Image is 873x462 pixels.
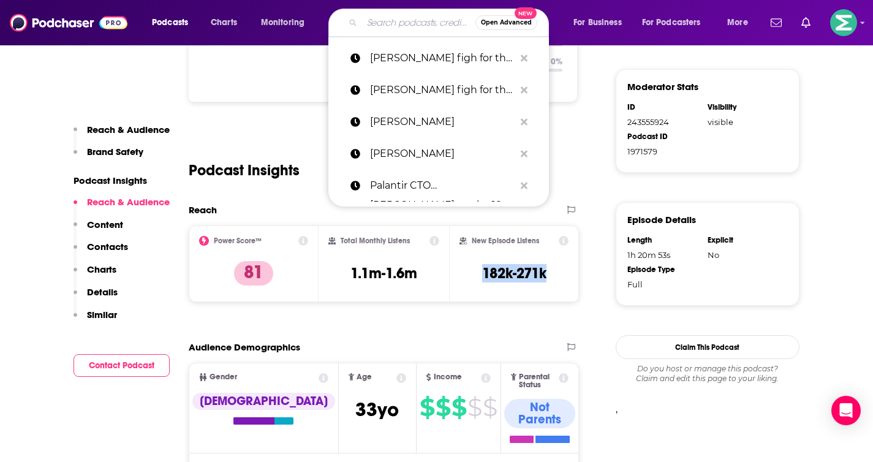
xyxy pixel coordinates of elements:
[627,279,700,289] div: Full
[192,393,335,410] div: [DEMOGRAPHIC_DATA]
[420,398,434,417] span: $
[87,263,116,275] p: Charts
[87,309,117,320] p: Similar
[627,235,700,245] div: Length
[519,373,557,389] span: Parental Status
[627,146,700,156] div: 1971579
[74,175,170,186] p: Podcast Insights
[719,13,763,32] button: open menu
[830,9,857,36] img: User Profile
[796,12,815,33] a: Show notifications dropdown
[143,13,204,32] button: open menu
[452,398,466,417] span: $
[87,286,118,298] p: Details
[152,14,188,31] span: Podcasts
[708,102,780,112] div: Visibility
[87,146,143,157] p: Brand Safety
[210,373,237,381] span: Gender
[234,261,273,286] p: 81
[370,138,515,170] p: hugh hewitt
[370,42,515,74] p: alex karp's figh for the west
[74,309,117,331] button: Similar
[370,106,515,138] p: hugh hewit palantir
[515,7,537,19] span: New
[634,13,719,32] button: open menu
[504,399,576,428] div: Not Parents
[565,13,637,32] button: open menu
[87,241,128,252] p: Contacts
[627,265,700,275] div: Episode Type
[616,335,799,359] button: Claim This Podcast
[10,11,127,34] img: Podchaser - Follow, Share and Rate Podcasts
[727,14,748,31] span: More
[211,14,237,31] span: Charts
[475,15,537,30] button: Open AdvancedNew
[74,196,170,219] button: Reach & Audience
[87,196,170,208] p: Reach & Audience
[642,14,701,31] span: For Podcasters
[551,56,562,67] p: 0 %
[573,14,622,31] span: For Business
[708,117,780,127] div: visible
[627,132,700,142] div: Podcast ID
[627,250,700,260] div: 1h 20m 53s
[627,81,698,93] h3: Moderator Stats
[472,237,539,245] h2: New Episode Listens
[830,9,857,36] span: Logged in as LKassela
[189,341,300,353] h2: Audience Demographics
[616,364,799,374] span: Do you host or manage this podcast?
[252,13,320,32] button: open menu
[328,106,549,138] a: [PERSON_NAME]
[627,214,696,225] h3: Episode Details
[189,161,300,180] h2: Podcast Insights
[87,219,123,230] p: Content
[74,219,123,241] button: Content
[261,14,304,31] span: Monitoring
[74,124,170,146] button: Reach & Audience
[831,396,861,425] div: Open Intercom Messenger
[328,42,549,74] a: [PERSON_NAME] figh for the west
[214,237,262,245] h2: Power Score™
[74,146,143,169] button: Brand Safety
[434,373,462,381] span: Income
[328,74,549,106] a: [PERSON_NAME] figh for the west
[340,9,561,37] div: Search podcasts, credits, & more...
[436,398,450,417] span: $
[357,373,372,381] span: Age
[627,117,700,127] div: 243555924
[74,241,128,263] button: Contacts
[627,102,700,112] div: ID
[74,286,118,309] button: Details
[362,13,475,32] input: Search podcasts, credits, & more...
[74,263,116,286] button: Charts
[482,264,546,282] h3: 182k-271k
[328,170,549,202] a: Palantir CTO [PERSON_NAME] on the 18 Theses of "The Defense Reformation" –
[616,364,799,384] div: Claim and edit this page to your liking.
[467,398,482,417] span: $
[203,13,244,32] a: Charts
[328,138,549,170] a: [PERSON_NAME]
[830,9,857,36] button: Show profile menu
[708,250,780,260] div: No
[483,398,497,417] span: $
[370,74,515,106] p: akex karp's figh for the west
[370,170,515,202] p: Palantir CTO Shyam Sankar on the 18 Theses of "The Defense Reformation" –
[350,264,417,282] h3: 1.1m-1.6m
[766,12,787,33] a: Show notifications dropdown
[355,398,399,422] span: 33 yo
[341,237,410,245] h2: Total Monthly Listens
[74,354,170,377] button: Contact Podcast
[481,20,532,26] span: Open Advanced
[189,204,217,216] h2: Reach
[87,124,170,135] p: Reach & Audience
[708,235,780,245] div: Explicit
